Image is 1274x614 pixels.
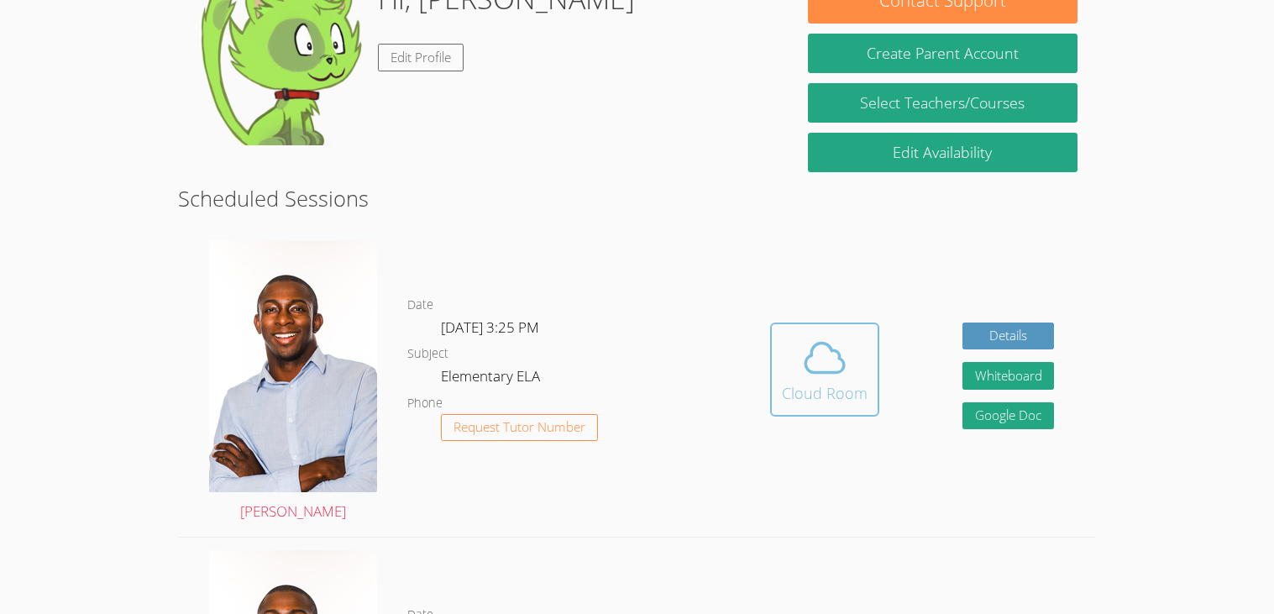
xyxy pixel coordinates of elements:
a: Google Doc [962,402,1055,430]
div: Cloud Room [782,381,868,405]
dt: Phone [407,393,443,414]
h2: Scheduled Sessions [178,182,1095,214]
button: Create Parent Account [808,34,1077,73]
a: Select Teachers/Courses [808,83,1077,123]
dt: Subject [407,344,448,365]
img: avatar.png [209,240,377,492]
span: [DATE] 3:25 PM [441,317,539,337]
button: Request Tutor Number [441,414,598,442]
dt: Date [407,295,433,316]
a: Details [962,323,1055,350]
a: Edit Availability [808,133,1077,172]
button: Cloud Room [770,323,879,417]
a: [PERSON_NAME] [209,240,377,524]
dd: Elementary ELA [441,365,543,393]
a: Edit Profile [378,44,464,71]
span: Request Tutor Number [454,421,585,433]
button: Whiteboard [962,362,1055,390]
